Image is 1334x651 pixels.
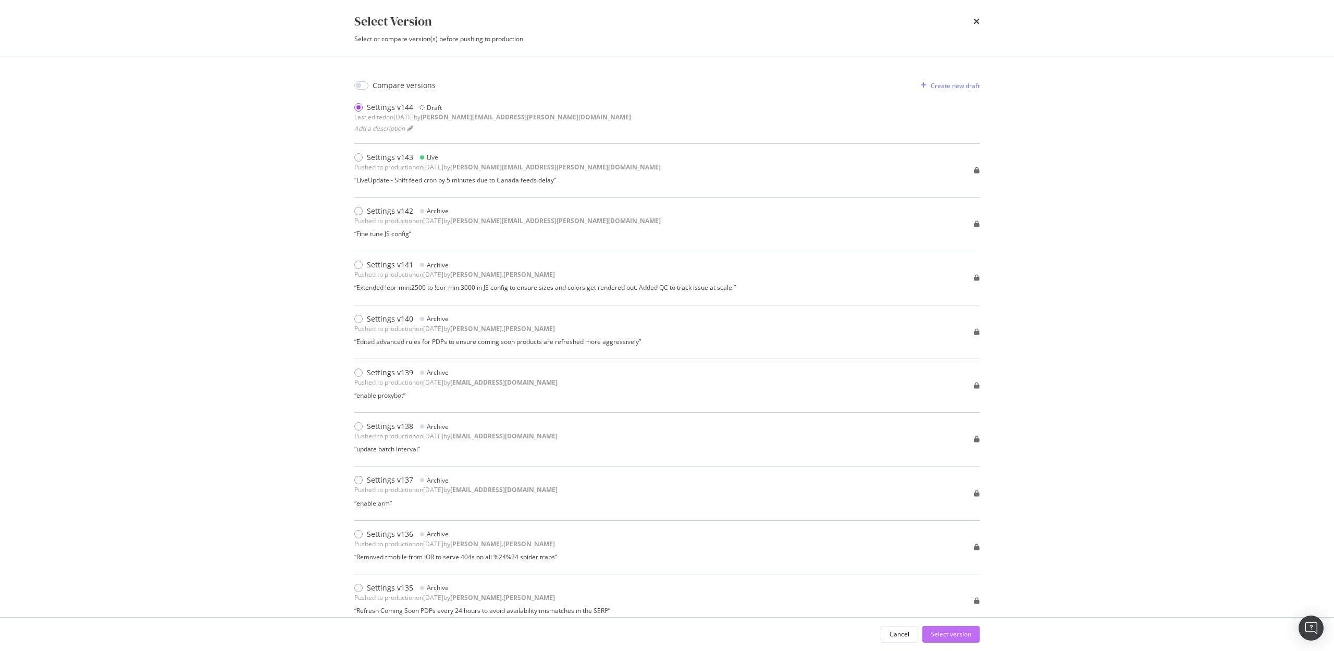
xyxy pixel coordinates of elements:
span: Add a description [354,124,405,133]
div: Settings v139 [367,367,413,378]
div: Open Intercom Messenger [1299,616,1324,641]
div: Archive [427,368,449,377]
div: Archive [427,314,449,323]
div: Pushed to production on [DATE] by [354,378,558,387]
div: Pushed to production on [DATE] by [354,324,555,333]
div: “ update batch interval ” [354,445,558,453]
b: [PERSON_NAME].[PERSON_NAME] [450,539,555,548]
div: Settings v136 [367,529,413,539]
b: [EMAIL_ADDRESS][DOMAIN_NAME] [450,378,558,387]
div: Pushed to production on [DATE] by [354,270,555,279]
div: Draft [427,103,442,112]
div: Cancel [890,630,909,638]
div: Archive [427,422,449,431]
div: “ Extended !eor-min:2500 to !eor-min:3000 in JS config to ensure sizes and colors get rendered ou... [354,283,736,292]
b: [PERSON_NAME][EMAIL_ADDRESS][PERSON_NAME][DOMAIN_NAME] [421,113,631,121]
div: Pushed to production on [DATE] by [354,432,558,440]
div: “ enable arm ” [354,499,558,508]
div: Settings v143 [367,152,413,163]
div: Archive [427,583,449,592]
b: [PERSON_NAME].[PERSON_NAME] [450,593,555,602]
b: [EMAIL_ADDRESS][DOMAIN_NAME] [450,432,558,440]
div: Select Version [354,13,432,30]
div: Settings v142 [367,206,413,216]
div: Archive [427,530,449,538]
div: “ LiveUpdate - Shift feed cron by 5 minutes due to Canada feeds delay ” [354,176,661,185]
button: Create new draft [917,77,980,94]
div: Pushed to production on [DATE] by [354,539,555,548]
div: Compare versions [373,80,436,91]
div: Archive [427,206,449,215]
div: Pushed to production on [DATE] by [354,216,661,225]
div: Pushed to production on [DATE] by [354,593,555,602]
div: “ Removed tmobile from IOR to serve 404s on all %24%24 spider traps ” [354,552,557,561]
div: Select or compare version(s) before pushing to production [354,34,980,43]
button: Cancel [881,626,918,643]
div: “ Fine tune JS config ” [354,229,661,238]
div: Settings v138 [367,421,413,432]
div: Archive [427,476,449,485]
div: Create new draft [931,81,980,90]
div: times [973,13,980,30]
div: Last edited on [DATE] by [354,113,631,121]
div: Settings v137 [367,475,413,485]
b: [PERSON_NAME][EMAIL_ADDRESS][PERSON_NAME][DOMAIN_NAME] [450,216,661,225]
div: Live [427,153,438,162]
div: Settings v141 [367,260,413,270]
div: Archive [427,261,449,269]
b: [PERSON_NAME][EMAIL_ADDRESS][PERSON_NAME][DOMAIN_NAME] [450,163,661,171]
b: [PERSON_NAME].[PERSON_NAME] [450,270,555,279]
div: “ Refresh Coming Soon PDPs every 24 hours to avoid availability mismatches in the SERP ” [354,606,610,615]
div: Select version [931,630,971,638]
div: Settings v144 [367,102,413,113]
div: “ Edited advanced rules for PDPs to ensure coming soon products are refreshed more aggressively ” [354,337,641,346]
div: Pushed to production on [DATE] by [354,485,558,494]
button: Select version [922,626,980,643]
b: [EMAIL_ADDRESS][DOMAIN_NAME] [450,485,558,494]
div: Settings v140 [367,314,413,324]
b: [PERSON_NAME].[PERSON_NAME] [450,324,555,333]
div: Pushed to production on [DATE] by [354,163,661,171]
div: “ enable proxybot ” [354,391,558,400]
div: Settings v135 [367,583,413,593]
